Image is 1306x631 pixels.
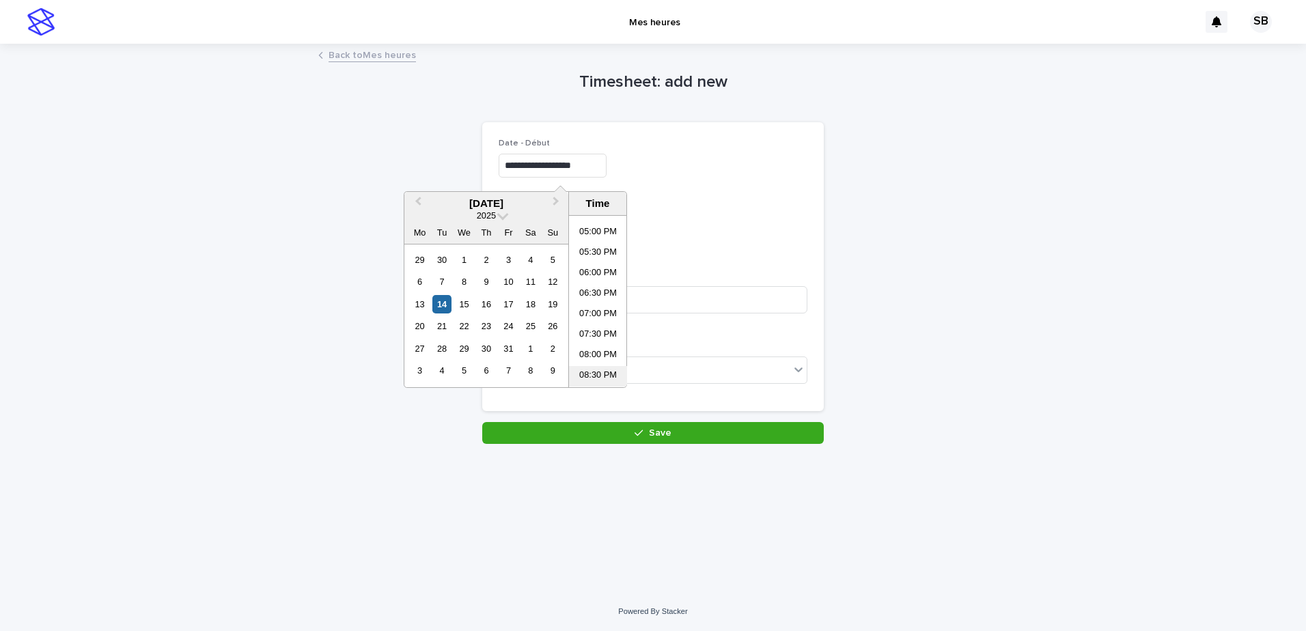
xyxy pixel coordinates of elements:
div: Choose Monday, 13 October 2025 [411,295,429,313]
div: Choose Saturday, 25 October 2025 [521,317,540,335]
div: Choose Tuesday, 28 October 2025 [432,339,451,358]
div: Choose Tuesday, 7 October 2025 [432,272,451,291]
div: Choose Wednesday, 15 October 2025 [455,295,473,313]
div: Choose Wednesday, 29 October 2025 [455,339,473,358]
a: Back toMes heures [329,46,416,62]
div: Choose Sunday, 9 November 2025 [544,361,562,380]
div: Choose Tuesday, 30 September 2025 [432,251,451,269]
div: Choose Friday, 31 October 2025 [499,339,518,358]
div: Tu [432,223,451,242]
div: Choose Friday, 3 October 2025 [499,251,518,269]
button: Save [482,422,824,444]
li: 08:00 PM [569,346,627,366]
h1: Timesheet: add new [482,72,824,92]
div: [DATE] [404,197,568,210]
div: Choose Sunday, 26 October 2025 [544,317,562,335]
li: 06:00 PM [569,264,627,284]
div: Sa [521,223,540,242]
li: 05:00 PM [569,223,627,243]
span: Save [649,428,671,438]
li: 09:00 PM [569,387,627,407]
div: month 2025-10 [408,249,564,382]
div: Time [572,197,623,210]
div: Choose Friday, 7 November 2025 [499,361,518,380]
div: Choose Friday, 17 October 2025 [499,295,518,313]
div: Choose Monday, 3 November 2025 [411,361,429,380]
li: 07:30 PM [569,325,627,346]
div: Choose Tuesday, 4 November 2025 [432,361,451,380]
div: Fr [499,223,518,242]
div: Choose Wednesday, 5 November 2025 [455,361,473,380]
div: SB [1250,11,1272,33]
img: stacker-logo-s-only.png [27,8,55,36]
div: Choose Thursday, 30 October 2025 [477,339,495,358]
div: Choose Thursday, 9 October 2025 [477,272,495,291]
div: Choose Monday, 6 October 2025 [411,272,429,291]
div: Su [544,223,562,242]
div: Choose Thursday, 2 October 2025 [477,251,495,269]
button: Next Month [546,193,568,215]
button: Previous Month [406,193,428,215]
span: 2025 [477,210,496,221]
div: Th [477,223,495,242]
div: Choose Thursday, 6 November 2025 [477,361,495,380]
div: Choose Monday, 20 October 2025 [411,317,429,335]
div: Choose Monday, 29 September 2025 [411,251,429,269]
div: Choose Sunday, 19 October 2025 [544,295,562,313]
div: Choose Monday, 27 October 2025 [411,339,429,358]
div: Choose Friday, 10 October 2025 [499,272,518,291]
div: Choose Saturday, 18 October 2025 [521,295,540,313]
div: Choose Saturday, 1 November 2025 [521,339,540,358]
div: Choose Saturday, 8 November 2025 [521,361,540,380]
li: 08:30 PM [569,366,627,387]
div: Choose Thursday, 16 October 2025 [477,295,495,313]
div: Choose Sunday, 2 November 2025 [544,339,562,358]
li: 05:30 PM [569,243,627,264]
div: Choose Wednesday, 22 October 2025 [455,317,473,335]
div: Choose Sunday, 12 October 2025 [544,272,562,291]
span: Date - Début [499,139,550,148]
div: Mo [411,223,429,242]
div: Choose Friday, 24 October 2025 [499,317,518,335]
div: Choose Tuesday, 14 October 2025 [432,295,451,313]
a: Powered By Stacker [618,607,687,615]
div: Choose Sunday, 5 October 2025 [544,251,562,269]
div: Choose Thursday, 23 October 2025 [477,317,495,335]
div: Choose Saturday, 4 October 2025 [521,251,540,269]
div: Choose Tuesday, 21 October 2025 [432,317,451,335]
div: Choose Wednesday, 8 October 2025 [455,272,473,291]
li: 07:00 PM [569,305,627,325]
div: Choose Saturday, 11 October 2025 [521,272,540,291]
li: 06:30 PM [569,284,627,305]
div: We [455,223,473,242]
div: Choose Wednesday, 1 October 2025 [455,251,473,269]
